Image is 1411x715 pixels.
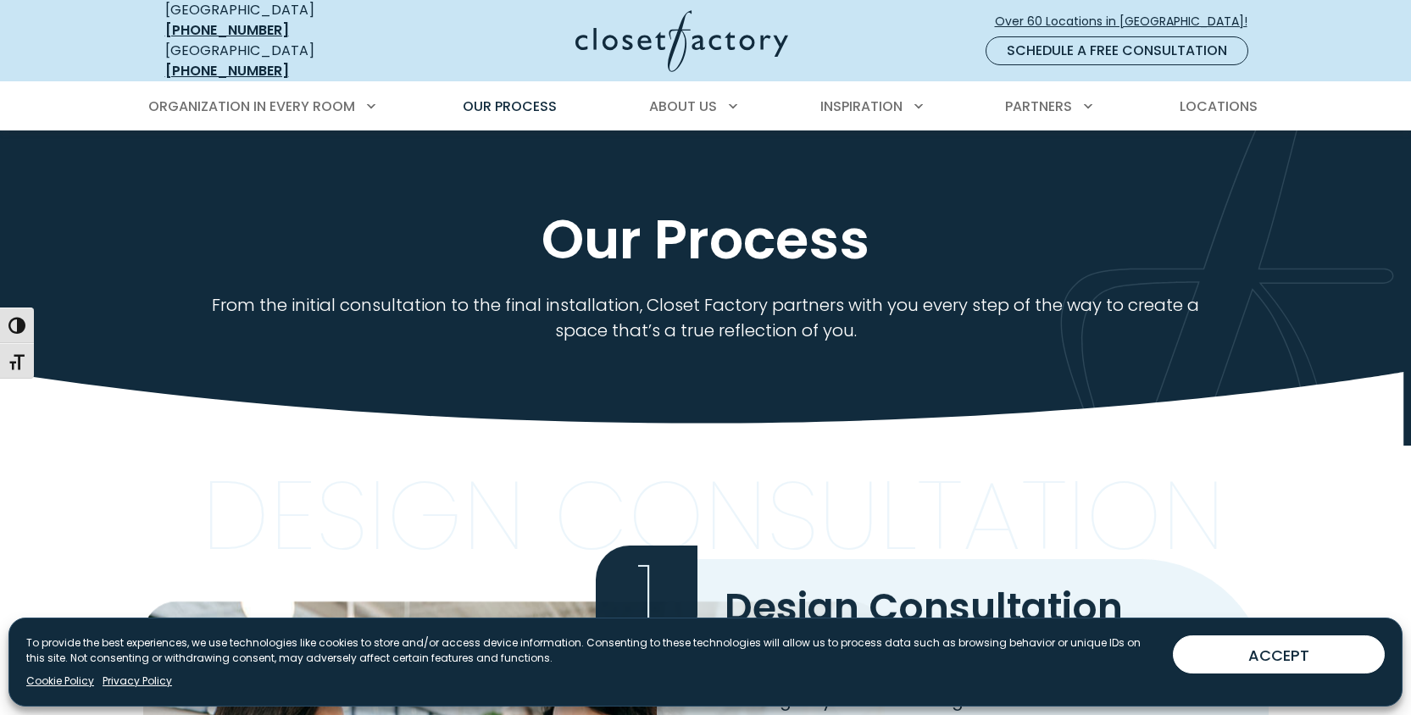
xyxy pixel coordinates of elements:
span: Our Process [463,97,557,116]
a: [PHONE_NUMBER] [165,61,289,80]
p: To provide the best experiences, we use technologies like cookies to store and/or access device i... [26,635,1159,666]
span: Over 60 Locations in [GEOGRAPHIC_DATA]! [995,13,1261,30]
a: Cookie Policy [26,673,94,689]
span: Design Consultation [725,580,1123,635]
span: Inspiration [820,97,903,116]
span: Partners [1005,97,1072,116]
span: About Us [649,97,717,116]
img: Closet Factory Logo [575,10,788,72]
button: ACCEPT [1173,635,1385,673]
a: Privacy Policy [103,673,172,689]
h1: Our Process [162,208,1250,272]
p: From the initial consultation to the final installation, Closet Factory partners with you every s... [208,292,1203,343]
div: [GEOGRAPHIC_DATA] [165,41,411,81]
span: Organization in Every Room [148,97,355,116]
a: [PHONE_NUMBER] [165,20,289,40]
span: 1 [596,546,697,649]
a: Schedule a Free Consultation [986,36,1248,65]
span: Locations [1180,97,1258,116]
a: Over 60 Locations in [GEOGRAPHIC_DATA]! [994,7,1262,36]
p: Design Consultation [202,479,1225,552]
nav: Primary Menu [136,83,1275,130]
